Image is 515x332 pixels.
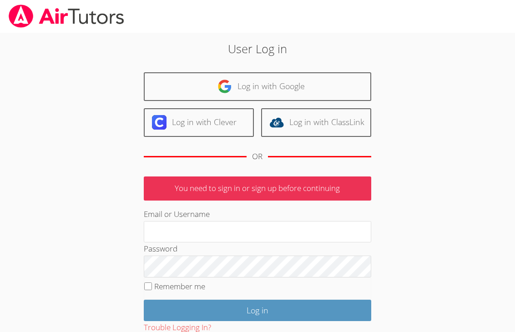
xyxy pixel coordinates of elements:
[144,243,177,254] label: Password
[8,5,125,28] img: airtutors_banner-c4298cdbf04f3fff15de1276eac7730deb9818008684d7c2e4769d2f7ddbe033.png
[144,108,254,137] a: Log in with Clever
[252,150,263,163] div: OR
[144,72,371,101] a: Log in with Google
[154,281,205,292] label: Remember me
[118,40,396,57] h2: User Log in
[217,79,232,94] img: google-logo-50288ca7cdecda66e5e0955fdab243c47b7ad437acaf1139b6f446037453330a.svg
[261,108,371,137] a: Log in with ClassLink
[152,115,167,130] img: clever-logo-6eab21bc6e7a338710f1a6ff85c0baf02591cd810cc4098c63d3a4b26e2feb20.svg
[269,115,284,130] img: classlink-logo-d6bb404cc1216ec64c9a2012d9dc4662098be43eaf13dc465df04b49fa7ab582.svg
[144,209,210,219] label: Email or Username
[144,300,371,321] input: Log in
[144,176,371,201] p: You need to sign in or sign up before continuing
